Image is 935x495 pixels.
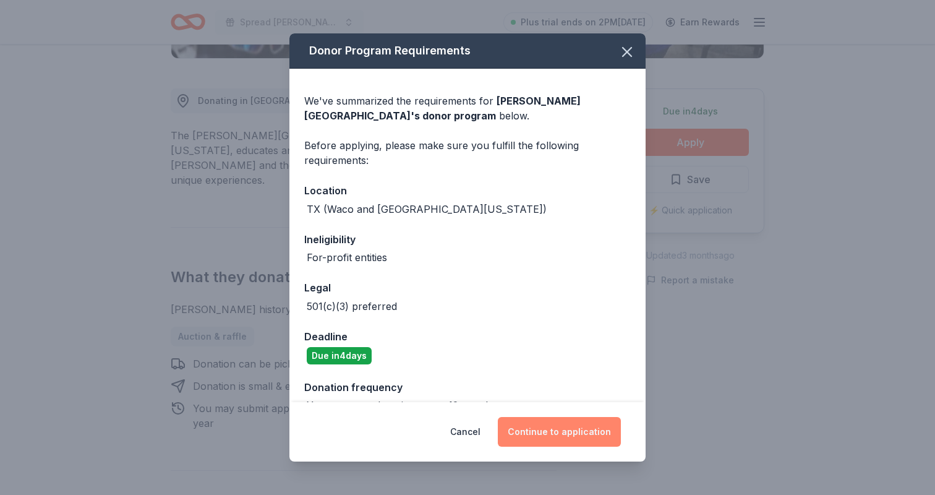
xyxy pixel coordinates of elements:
div: Donor Program Requirements [289,33,646,69]
div: Ineligibility [304,231,631,247]
div: We've summarized the requirements for below. [304,93,631,123]
div: Location [304,183,631,199]
div: Deadline [304,329,631,345]
div: Legal [304,280,631,296]
div: Due in 4 days [307,347,372,364]
div: For-profit entities [307,250,387,265]
div: You can get a donation every 12 months. [307,398,499,413]
div: Donation frequency [304,379,631,395]
button: Continue to application [498,417,621,447]
div: 501(c)(3) preferred [307,299,397,314]
button: Cancel [450,417,480,447]
div: Before applying, please make sure you fulfill the following requirements: [304,138,631,168]
div: TX (Waco and [GEOGRAPHIC_DATA][US_STATE]) [307,202,547,217]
